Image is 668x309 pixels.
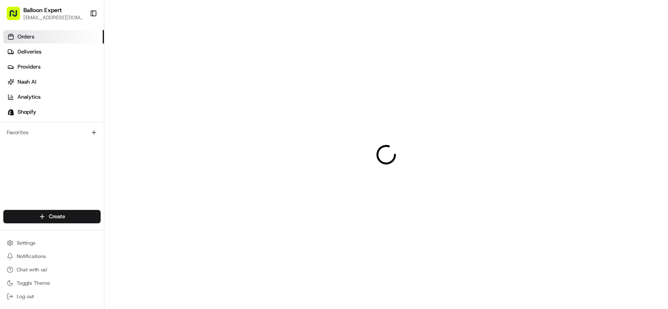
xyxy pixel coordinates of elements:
button: Toggle Theme [3,277,101,289]
button: Settings [3,237,101,249]
a: Shopify [3,105,104,119]
span: Analytics [18,93,40,101]
span: Orders [18,33,34,41]
span: Nash AI [18,78,36,86]
span: Notifications [17,253,46,260]
span: Toggle Theme [17,280,50,286]
span: Deliveries [18,48,41,56]
button: Balloon Expert[EMAIL_ADDRESS][DOMAIN_NAME] [3,3,86,23]
a: Providers [3,60,104,74]
span: Providers [18,63,40,71]
a: Nash AI [3,75,104,89]
a: Orders [3,30,104,43]
button: Log out [3,291,101,302]
button: Chat with us! [3,264,101,276]
button: Balloon Expert [23,6,62,14]
span: Log out [17,293,34,300]
span: Shopify [18,108,36,116]
div: Favorites [3,126,101,139]
button: Notifications [3,250,101,262]
span: Settings [17,240,35,246]
button: Create [3,210,101,223]
a: Deliveries [3,45,104,59]
span: Create [49,213,65,220]
button: [EMAIL_ADDRESS][DOMAIN_NAME] [23,14,83,21]
img: Shopify logo [8,109,14,115]
a: Analytics [3,90,104,104]
span: Chat with us! [17,266,47,273]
